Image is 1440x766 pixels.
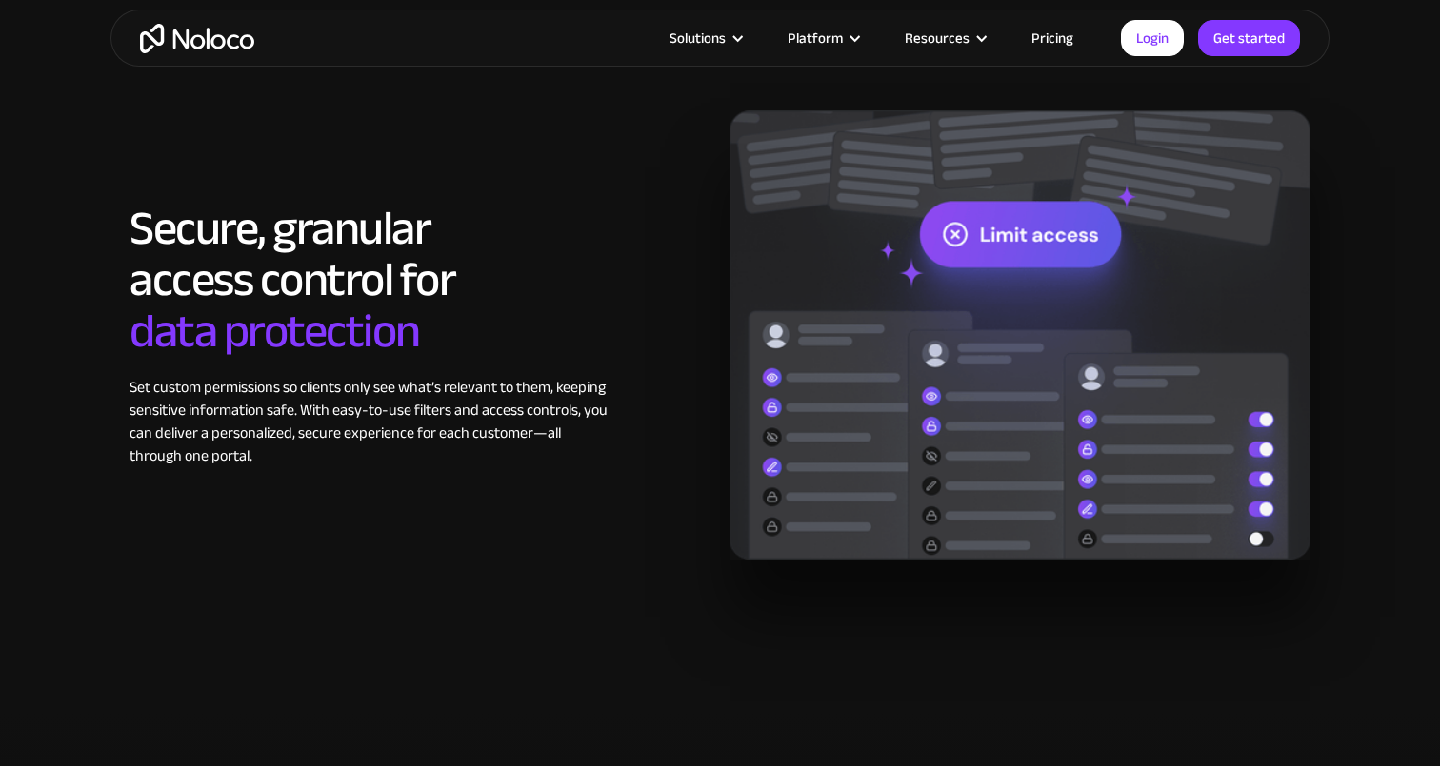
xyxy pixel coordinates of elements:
[130,203,610,357] h2: Secure, granular access control for
[881,26,1008,50] div: Resources
[788,26,843,50] div: Platform
[130,286,420,376] span: data protection
[646,26,764,50] div: Solutions
[905,26,970,50] div: Resources
[1121,20,1184,56] a: Login
[140,24,254,53] a: home
[764,26,881,50] div: Platform
[670,26,726,50] div: Solutions
[1198,20,1300,56] a: Get started
[1008,26,1097,50] a: Pricing
[130,376,610,467] div: Set custom permissions so clients only see what’s relevant to them, keeping sensitive information...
